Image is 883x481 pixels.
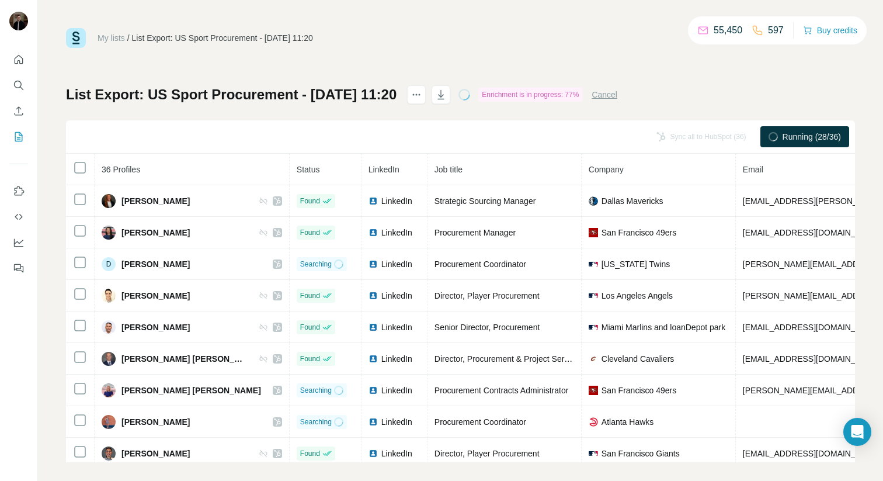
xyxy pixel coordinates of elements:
img: Avatar [102,320,116,334]
span: Searching [300,259,332,269]
span: Director, Player Procurement [434,449,540,458]
span: Found [300,354,320,364]
span: Los Angeles Angels [602,290,673,302]
li: / [127,32,130,44]
span: Email [743,165,763,174]
button: Quick start [9,49,28,70]
div: List Export: US Sport Procurement - [DATE] 11:20 [132,32,313,44]
span: Procurement Manager [434,228,516,237]
button: Use Surfe on LinkedIn [9,181,28,202]
span: [EMAIL_ADDRESS][DOMAIN_NAME] [743,354,881,364]
span: [PERSON_NAME] [121,290,190,302]
img: Avatar [102,383,116,397]
span: LinkedIn [369,165,399,174]
span: Found [300,227,320,238]
img: LinkedIn logo [369,196,378,206]
img: LinkedIn logo [369,354,378,364]
img: Avatar [9,12,28,30]
span: 36 Profiles [102,165,140,174]
button: Cancel [592,89,617,101]
img: company-logo [589,291,598,300]
span: LinkedIn [381,321,412,333]
img: Avatar [102,415,116,429]
div: Enrichment is in progress: 77% [478,88,582,102]
img: company-logo [589,417,598,427]
img: Surfe Logo [66,28,86,48]
img: Avatar [102,289,116,303]
img: LinkedIn logo [369,417,378,427]
span: Strategic Sourcing Manager [434,196,536,206]
img: Avatar [102,447,116,461]
span: Atlanta Hawks [602,416,653,428]
span: [EMAIL_ADDRESS][DOMAIN_NAME] [743,228,881,237]
span: LinkedIn [381,416,412,428]
img: company-logo [589,196,598,206]
span: Director, Player Procurement [434,291,540,300]
span: Searching [300,385,332,396]
span: Found [300,448,320,459]
span: [US_STATE] Twins [602,258,670,270]
span: San Francisco 49ers [602,385,676,396]
span: Procurement Coordinator [434,417,526,427]
span: LinkedIn [381,258,412,270]
p: 597 [768,23,784,37]
span: [EMAIL_ADDRESS][DOMAIN_NAME] [743,323,881,332]
img: company-logo [589,449,598,458]
div: D [102,257,116,271]
img: Avatar [102,226,116,240]
span: Searching [300,417,332,427]
span: [PERSON_NAME] [PERSON_NAME] [121,353,247,365]
button: Buy credits [803,22,857,39]
img: LinkedIn logo [369,323,378,332]
img: company-logo [589,323,598,332]
span: Miami Marlins and loanDepot park [602,321,725,333]
span: Status [297,165,320,174]
span: Dallas Mavericks [602,195,663,207]
span: [EMAIL_ADDRESS][DOMAIN_NAME] [743,449,881,458]
span: Found [300,322,320,333]
span: LinkedIn [381,290,412,302]
button: actions [407,85,426,104]
span: San Francisco 49ers [602,227,676,238]
span: [PERSON_NAME] [121,416,190,428]
img: company-logo [589,228,598,237]
span: [PERSON_NAME] [121,227,190,238]
button: Enrich CSV [9,101,28,122]
span: LinkedIn [381,385,412,396]
div: Open Intercom Messenger [843,418,871,446]
a: My lists [98,33,125,43]
h1: List Export: US Sport Procurement - [DATE] 11:20 [66,85,397,104]
img: Avatar [102,352,116,366]
span: [PERSON_NAME] [121,321,190,333]
span: LinkedIn [381,448,412,459]
span: Company [589,165,624,174]
span: Procurement Coordinator [434,259,526,269]
span: [PERSON_NAME] [121,448,190,459]
img: company-logo [589,386,598,395]
span: San Francisco Giants [602,448,680,459]
span: Cleveland Cavaliers [602,353,675,365]
span: [PERSON_NAME] [PERSON_NAME] [121,385,261,396]
span: Found [300,196,320,206]
button: Feedback [9,258,28,279]
p: 55,450 [714,23,742,37]
span: Job title [434,165,463,174]
span: LinkedIn [381,195,412,207]
button: Dashboard [9,232,28,253]
button: Use Surfe API [9,206,28,227]
img: LinkedIn logo [369,228,378,237]
span: LinkedIn [381,227,412,238]
span: Senior Director, Procurement [434,323,540,332]
img: LinkedIn logo [369,449,378,458]
img: LinkedIn logo [369,386,378,395]
button: My lists [9,126,28,147]
span: Found [300,290,320,301]
img: LinkedIn logo [369,259,378,269]
span: LinkedIn [381,353,412,365]
img: Avatar [102,194,116,208]
span: Director, Procurement & Project Services [434,354,583,364]
img: LinkedIn logo [369,291,378,300]
img: company-logo [589,354,598,364]
span: [PERSON_NAME] [121,258,190,270]
img: company-logo [589,259,598,269]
